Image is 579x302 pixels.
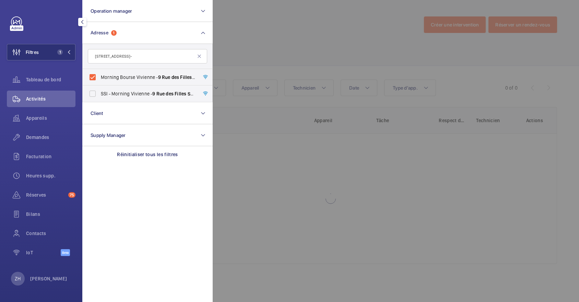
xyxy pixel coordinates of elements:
p: [PERSON_NAME] [30,275,67,282]
span: Tableau de bord [26,76,75,83]
span: Heures supp. [26,172,75,179]
span: Réserves [26,191,66,198]
span: IoT [26,249,61,256]
button: Filtres1 [7,44,75,60]
span: Facturation [26,153,75,160]
p: ZH [15,275,21,282]
span: Bilans [26,211,75,218]
span: Contacts [26,230,75,237]
span: Beta [61,249,70,256]
span: 75 [68,192,75,198]
span: 1 [57,49,63,55]
span: Activités [26,95,75,102]
span: Filtres [26,49,39,56]
span: Demandes [26,134,75,141]
span: Appareils [26,115,75,121]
